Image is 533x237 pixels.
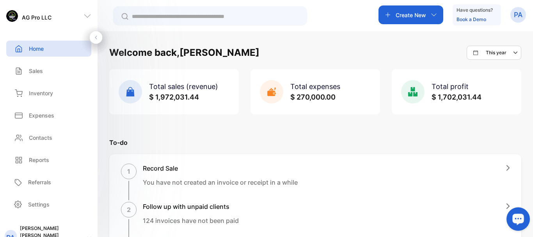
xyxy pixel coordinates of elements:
[486,49,506,56] p: This year
[22,13,52,21] p: AG Pro LLC
[143,164,298,173] h1: Record Sale
[29,89,53,97] p: Inventory
[467,46,521,60] button: This year
[290,82,340,91] span: Total expenses
[457,6,493,14] p: Have questions?
[432,93,481,101] span: $ 1,702,031.44
[29,67,43,75] p: Sales
[510,5,526,24] button: PA
[28,200,50,208] p: Settings
[514,10,522,20] p: PA
[143,178,298,187] p: You have not created an invoice or receipt in a while
[378,5,443,24] button: Create New
[396,11,426,19] p: Create New
[432,82,469,91] span: Total profit
[127,205,131,214] p: 2
[29,45,44,53] p: Home
[143,216,239,225] p: 124 invoices have not been paid
[290,93,336,101] span: $ 270,000.00
[109,138,521,147] p: To-do
[29,111,54,119] p: Expenses
[109,46,259,60] h1: Welcome back, [PERSON_NAME]
[457,16,486,22] a: Book a Demo
[6,10,18,22] img: logo
[149,93,199,101] span: $ 1,972,031.44
[149,82,218,91] span: Total sales (revenue)
[143,202,239,211] h1: Follow up with unpaid clients
[29,156,49,164] p: Reports
[500,204,533,237] iframe: LiveChat chat widget
[29,134,52,142] p: Contacts
[28,178,51,186] p: Referrals
[127,167,130,176] p: 1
